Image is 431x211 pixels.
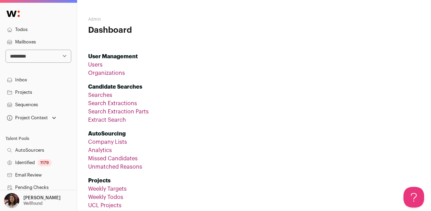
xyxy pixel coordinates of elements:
img: Wellfound [3,7,23,21]
strong: Projects [88,178,111,183]
a: Searches [88,92,112,98]
a: Unmatched Reasons [88,164,142,170]
a: Organizations [88,70,125,76]
button: Open dropdown [3,193,62,208]
a: Users [88,62,103,68]
div: 1179 [38,159,52,166]
a: Weekly Todos [88,194,123,200]
a: Extract Search [88,117,126,123]
img: 13179837-medium_jpg [4,193,19,208]
strong: Candidate Searches [88,84,142,90]
p: Wellfound [23,201,43,206]
a: Search Extractions [88,101,137,106]
iframe: Help Scout Beacon - Open [403,187,424,208]
strong: User Management [88,54,138,59]
a: UCL Projects [88,203,122,208]
h2: Admin [88,17,199,22]
div: Project Context [6,115,48,121]
a: Missed Candidates [88,156,138,161]
p: [PERSON_NAME] [23,195,61,201]
a: Weekly Targets [88,186,127,192]
a: Analytics [88,148,112,153]
button: Open dropdown [6,113,57,123]
h1: Dashboard [88,25,199,36]
a: Company Lists [88,139,127,145]
a: Search Extraction Parts [88,109,149,114]
strong: AutoSourcing [88,131,126,137]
